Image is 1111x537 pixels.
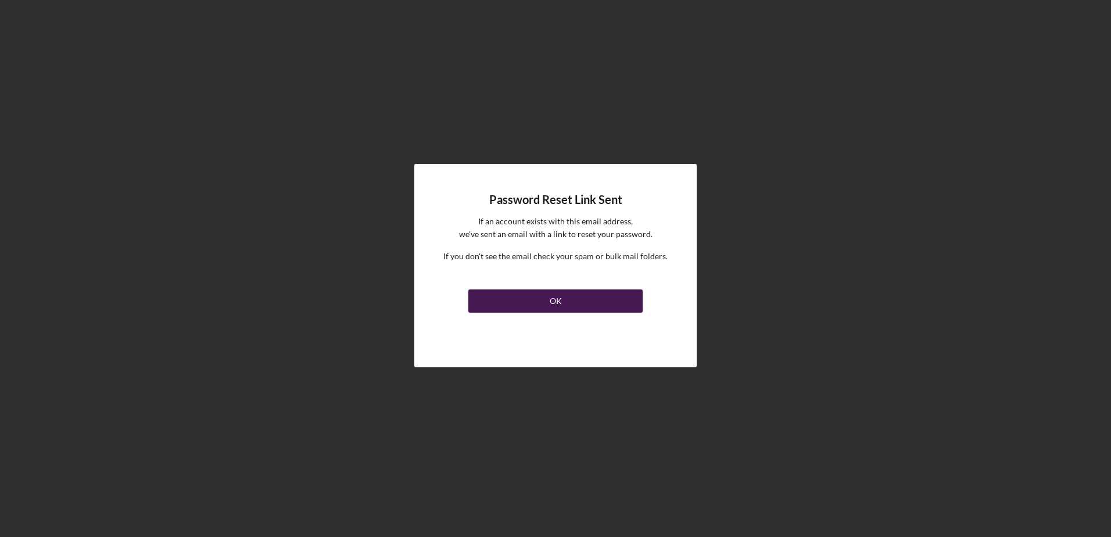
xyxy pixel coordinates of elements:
button: OK [468,289,643,313]
p: If you don't see the email check your spam or bulk mail folders. [443,250,668,263]
a: OK [468,285,643,313]
div: OK [550,289,562,313]
h4: Password Reset Link Sent [489,193,622,206]
p: If an account exists with this email address, we've sent an email with a link to reset your passw... [459,215,653,241]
